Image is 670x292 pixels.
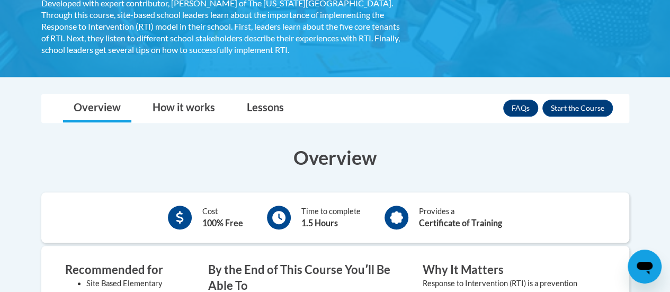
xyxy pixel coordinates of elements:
[503,100,538,117] a: FAQs
[41,144,629,171] h3: Overview
[142,94,226,122] a: How it works
[423,262,605,278] h3: Why It Matters
[628,250,662,284] iframe: Button to launch messaging window
[419,206,502,229] div: Provides a
[236,94,294,122] a: Lessons
[63,94,131,122] a: Overview
[301,218,338,228] b: 1.5 Hours
[65,262,176,278] h3: Recommended for
[542,100,613,117] button: Enroll
[301,206,361,229] div: Time to complete
[202,218,243,228] b: 100% Free
[202,206,243,229] div: Cost
[419,218,502,228] b: Certificate of Training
